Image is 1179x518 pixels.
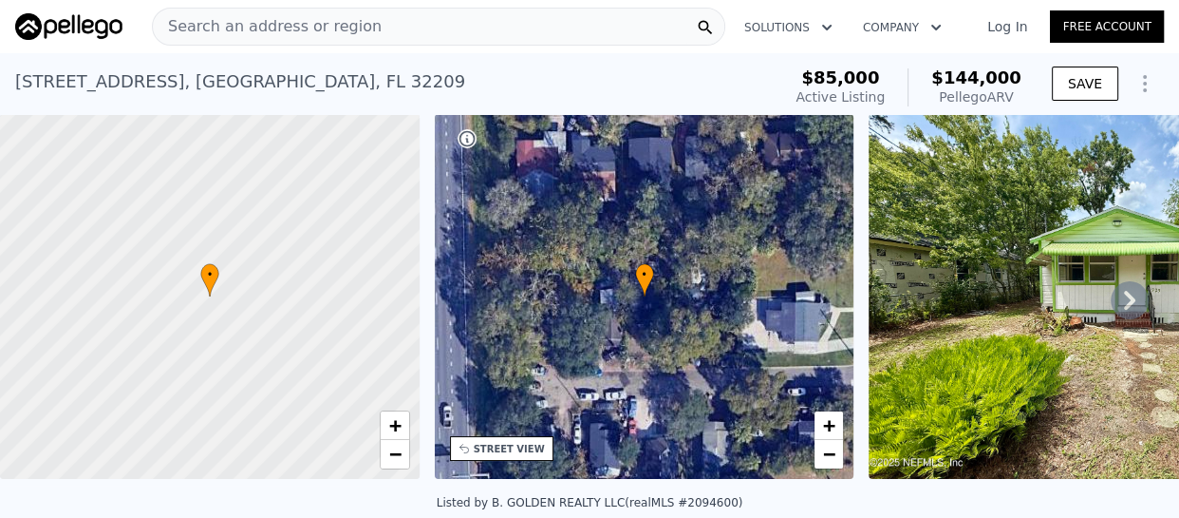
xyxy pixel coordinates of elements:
a: Log In [964,17,1050,36]
a: Free Account [1050,10,1164,43]
span: − [388,442,401,466]
span: + [823,413,835,437]
button: Solutions [729,10,848,45]
a: Zoom in [381,412,409,440]
a: Zoom out [381,440,409,469]
button: SAVE [1052,67,1118,101]
button: Show Options [1126,65,1164,103]
div: Listed by B. GOLDEN REALTY LLC (realMLS #2094600) [437,496,743,509]
div: [STREET_ADDRESS] , [GEOGRAPHIC_DATA] , FL 32209 [15,68,465,95]
span: − [823,442,835,466]
img: Pellego [15,13,122,40]
div: • [635,263,654,297]
span: + [388,413,401,437]
span: $144,000 [931,67,1021,87]
a: Zoom out [814,440,843,469]
a: Zoom in [814,412,843,440]
span: $85,000 [801,67,879,87]
button: Company [848,10,957,45]
div: STREET VIEW [474,442,545,456]
span: Active Listing [795,89,885,105]
div: Pellego ARV [931,87,1021,106]
span: Search an address or region [153,15,382,38]
span: • [200,266,219,283]
span: • [635,266,654,283]
div: • [200,263,219,297]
